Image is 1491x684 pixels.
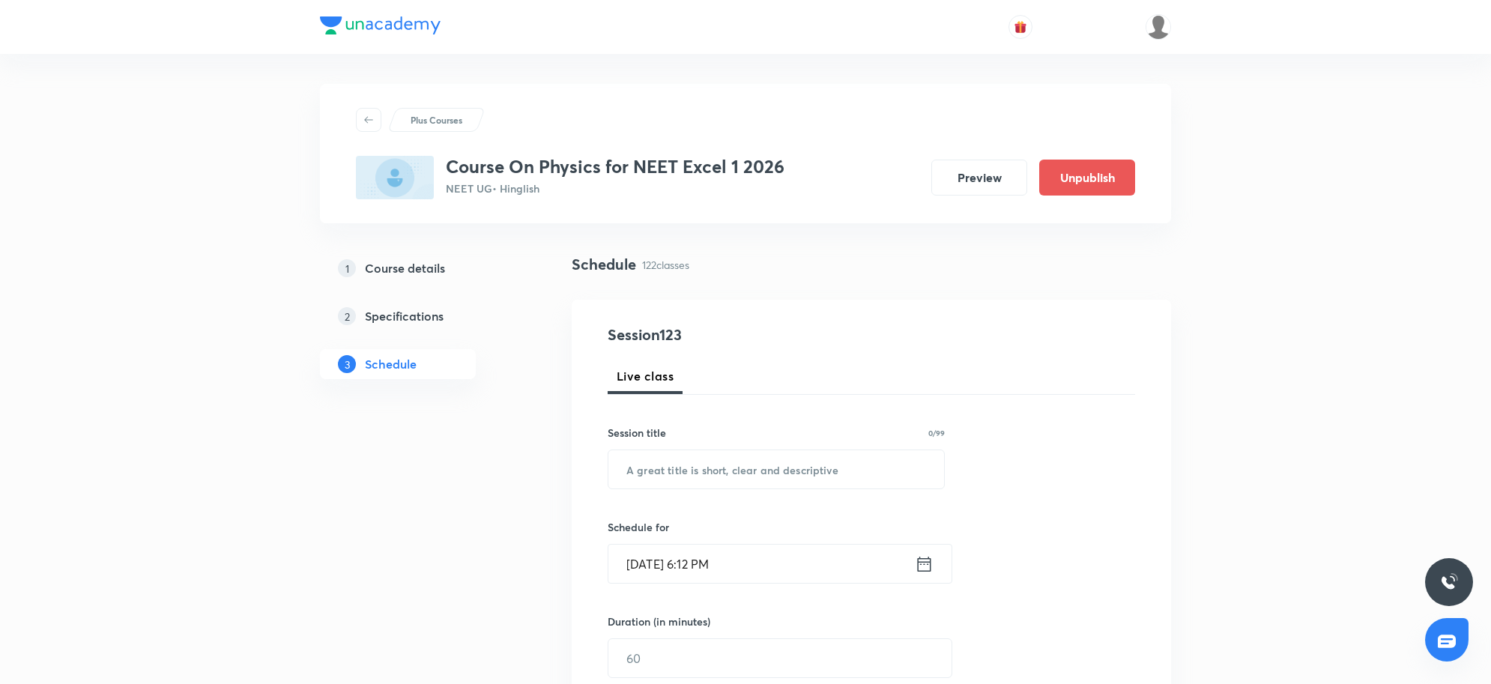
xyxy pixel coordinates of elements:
[928,429,945,437] p: 0/99
[411,113,462,127] p: Plus Courses
[365,355,417,373] h5: Schedule
[1440,573,1458,591] img: ttu
[356,156,434,199] img: B2957A8C-C3B5-4E94-B3A1-00701F2C9AAD_plus.png
[446,156,784,178] h3: Course On Physics for NEET Excel 1 2026
[608,324,881,346] h4: Session 123
[608,639,952,677] input: 60
[338,355,356,373] p: 3
[1039,160,1135,196] button: Unpublish
[1146,14,1171,40] img: Devendra Kumar
[338,307,356,325] p: 2
[608,450,944,488] input: A great title is short, clear and descriptive
[338,259,356,277] p: 1
[617,367,674,385] span: Live class
[365,259,445,277] h5: Course details
[931,160,1027,196] button: Preview
[572,253,636,276] h4: Schedule
[320,16,441,38] a: Company Logo
[1014,20,1027,34] img: avatar
[642,257,689,273] p: 122 classes
[608,519,945,535] h6: Schedule for
[608,614,710,629] h6: Duration (in minutes)
[1008,15,1032,39] button: avatar
[446,181,784,196] p: NEET UG • Hinglish
[320,253,524,283] a: 1Course details
[320,16,441,34] img: Company Logo
[608,425,666,441] h6: Session title
[320,301,524,331] a: 2Specifications
[365,307,444,325] h5: Specifications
